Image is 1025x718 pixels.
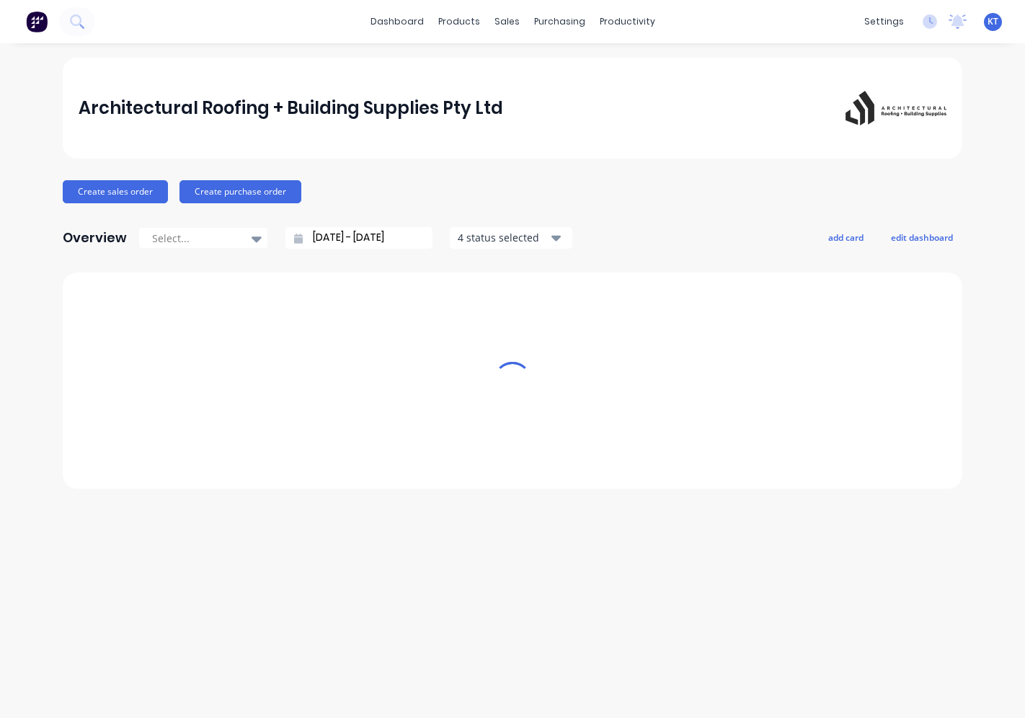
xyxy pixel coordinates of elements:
div: productivity [593,11,662,32]
div: Architectural Roofing + Building Supplies Pty Ltd [79,94,503,123]
div: products [431,11,487,32]
div: Overview [63,223,127,252]
div: purchasing [527,11,593,32]
button: 4 status selected [450,227,572,249]
button: Create purchase order [179,180,301,203]
img: Architectural Roofing + Building Supplies Pty Ltd [846,91,946,126]
button: Create sales order [63,180,168,203]
div: sales [487,11,527,32]
img: Factory [26,11,48,32]
a: dashboard [363,11,431,32]
span: KT [988,15,998,28]
button: edit dashboard [882,228,962,247]
button: add card [819,228,873,247]
div: 4 status selected [458,230,549,245]
div: settings [857,11,911,32]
